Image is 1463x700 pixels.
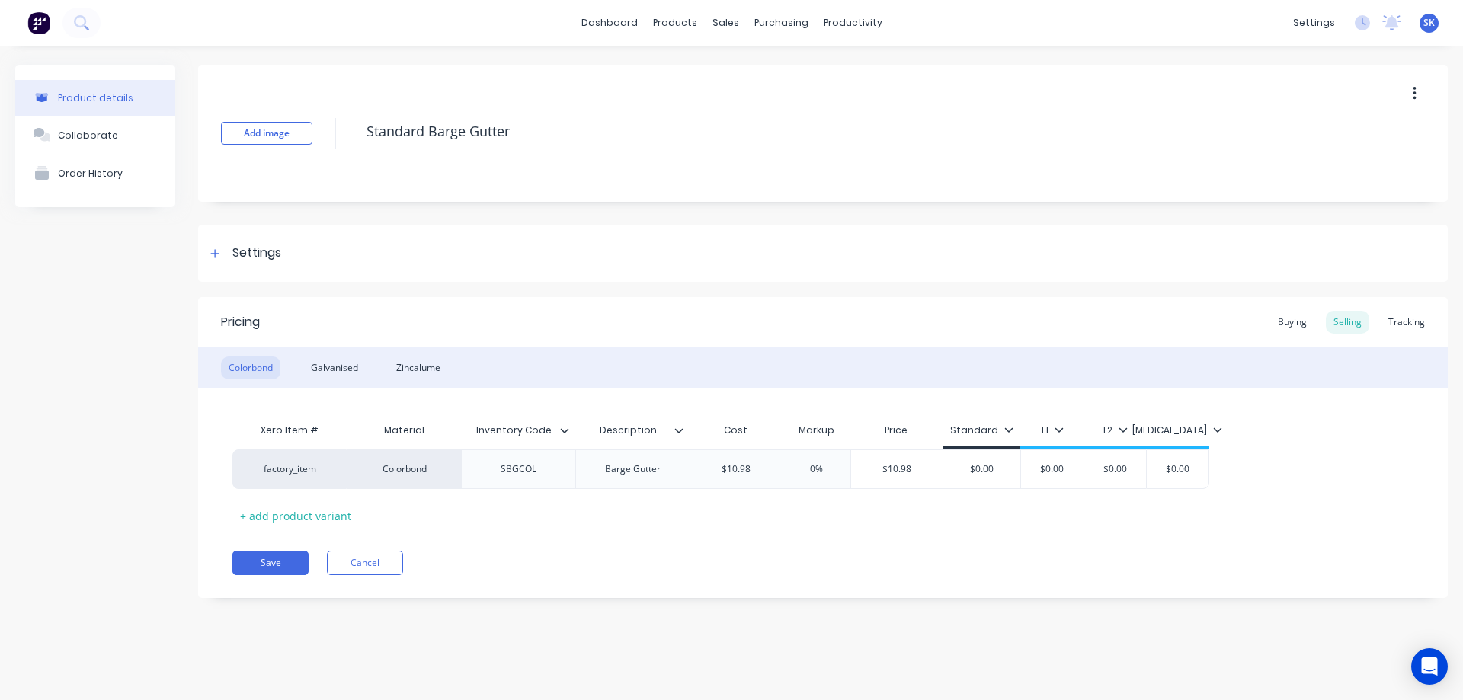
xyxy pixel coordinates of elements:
div: factory_itemColorbondSBGCOLBarge Gutter$10.980%$10.98$0.00$0.00$0.00$0.00 [232,449,1209,489]
div: T1 [1040,424,1064,437]
div: + add product variant [232,504,359,528]
div: Open Intercom Messenger [1411,648,1448,685]
div: Price [850,415,943,446]
div: Collaborate [58,129,118,141]
button: Product details [15,80,175,116]
div: sales [705,11,747,34]
img: Factory [27,11,50,34]
div: Buying [1270,311,1314,334]
div: Xero Item # [232,415,347,446]
div: $0.00 [1077,450,1153,488]
button: Add image [221,122,312,145]
div: $10.98 [851,450,943,488]
div: Selling [1326,311,1369,334]
div: Pricing [221,313,260,331]
div: Standard [950,424,1013,437]
div: Colorbond [221,356,280,379]
button: Save [232,551,309,575]
div: T2 [1102,424,1128,437]
div: $0.00 [1014,450,1090,488]
div: products [645,11,705,34]
div: Description [575,415,690,446]
div: [MEDICAL_DATA] [1132,424,1222,437]
div: SBGCOL [481,459,557,479]
div: $10.98 [690,450,783,488]
a: dashboard [574,11,645,34]
div: settings [1285,11,1343,34]
div: productivity [816,11,890,34]
div: Product details [58,92,133,104]
div: Markup [783,415,850,446]
div: purchasing [747,11,816,34]
div: Tracking [1381,311,1433,334]
div: Settings [232,244,281,263]
span: SK [1423,16,1435,30]
div: Inventory Code [461,415,575,446]
div: $0.00 [943,450,1020,488]
button: Collaborate [15,116,175,154]
div: Description [575,411,680,449]
div: Barge Gutter [593,459,673,479]
div: Material [347,415,461,446]
textarea: Standard Barge Gutter [359,113,1322,149]
div: Zincalume [389,356,448,379]
div: Cost [690,415,783,446]
button: Cancel [327,551,403,575]
div: Order History [58,168,123,179]
div: Inventory Code [461,411,566,449]
div: Galvanised [303,356,366,379]
div: factory_item [248,462,331,476]
div: $0.00 [1139,450,1215,488]
button: Order History [15,154,175,192]
div: 0% [779,450,855,488]
div: Colorbond [347,449,461,489]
